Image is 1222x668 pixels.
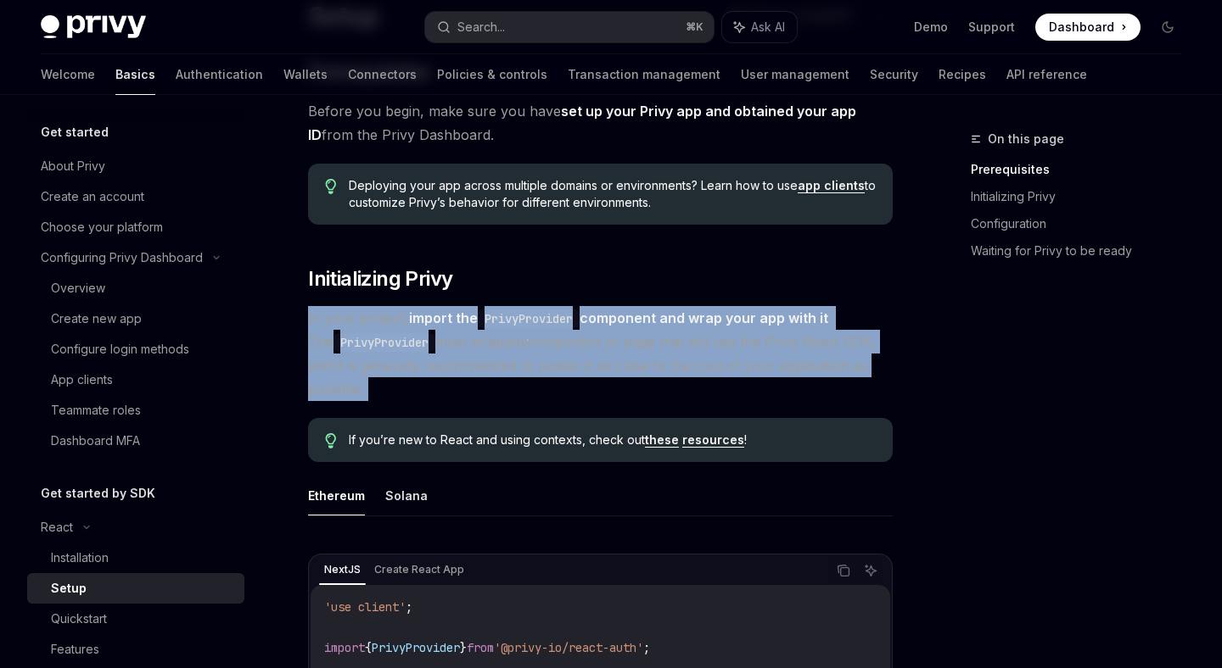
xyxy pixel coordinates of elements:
a: Create an account [27,181,244,212]
span: Initializing Privy [308,265,452,292]
a: Features [27,634,244,665]
button: Ask AI [722,12,797,42]
a: Recipes [939,54,986,95]
a: Overview [27,273,244,303]
span: ; [643,640,650,655]
span: On this page [988,129,1064,149]
a: Welcome [41,54,95,95]
a: Demo [914,19,948,36]
a: Create new app [27,303,244,334]
a: Support [968,19,1015,36]
button: Search...⌘K [425,12,713,42]
div: Features [51,639,99,660]
button: Solana [385,476,428,515]
a: Connectors [348,54,417,95]
a: Quickstart [27,604,244,634]
a: Policies & controls [437,54,547,95]
span: In your project, . The must wrap component or page that will use the Privy React SDK, and it is g... [308,306,893,401]
div: Create React App [369,559,469,580]
div: Configuring Privy Dashboard [41,248,203,268]
strong: import the component and wrap your app with it [409,309,828,326]
a: these [645,432,679,448]
div: Create an account [41,186,144,207]
svg: Tip [325,179,337,194]
a: Authentication [176,54,263,95]
a: Transaction management [568,54,720,95]
span: Dashboard [1049,19,1114,36]
div: Dashboard MFA [51,431,140,451]
img: dark logo [41,15,146,39]
a: App clients [27,365,244,395]
a: resources [682,432,744,448]
div: Search... [457,17,505,37]
div: React [41,517,73,537]
em: any [504,333,527,350]
span: If you’re new to React and using contexts, check out ! [349,431,876,448]
span: ; [406,599,412,615]
a: Setup [27,573,244,604]
div: Teammate roles [51,400,141,420]
a: User management [741,54,849,95]
a: Installation [27,543,244,573]
button: Toggle dark mode [1154,14,1181,41]
a: app clients [798,178,865,193]
code: PrivyProvider [334,333,435,352]
div: Choose your platform [41,217,163,237]
span: Ask AI [751,19,785,36]
a: Wallets [283,54,328,95]
a: Dashboard MFA [27,426,244,456]
span: from [467,640,494,655]
div: Setup [51,578,87,598]
a: Waiting for Privy to be ready [971,237,1195,264]
span: PrivyProvider [372,640,460,655]
a: Dashboard [1035,14,1141,41]
span: '@privy-io/react-auth' [494,640,643,655]
a: Teammate roles [27,395,244,426]
a: Configure login methods [27,334,244,365]
button: Copy the contents from the code block [832,559,855,582]
button: Ask AI [860,559,882,582]
span: import [324,640,365,655]
a: Prerequisites [971,156,1195,183]
span: } [460,640,467,655]
div: About Privy [41,156,105,176]
svg: Tip [325,433,337,448]
span: Before you begin, make sure you have from the Privy Dashboard. [308,99,893,147]
a: Initializing Privy [971,183,1195,210]
a: Choose your platform [27,212,244,242]
div: Create new app [51,309,142,329]
button: Ethereum [308,476,365,515]
h5: Get started by SDK [41,483,155,504]
div: Installation [51,548,109,568]
span: Deploying your app across multiple domains or environments? Learn how to use to customize Privy’s... [349,177,876,211]
a: Security [870,54,918,95]
div: Quickstart [51,609,107,629]
div: NextJS [319,559,366,580]
code: PrivyProvider [478,309,580,328]
div: Overview [51,278,105,298]
a: set up your Privy app and obtained your app ID [308,103,856,144]
span: { [365,640,372,655]
div: App clients [51,370,113,390]
a: About Privy [27,151,244,181]
span: ⌘ K [686,20,703,34]
h5: Get started [41,122,109,142]
div: Configure login methods [51,339,189,359]
a: API reference [1006,54,1087,95]
a: Configuration [971,210,1195,237]
a: Basics [115,54,155,95]
span: 'use client' [324,599,406,615]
